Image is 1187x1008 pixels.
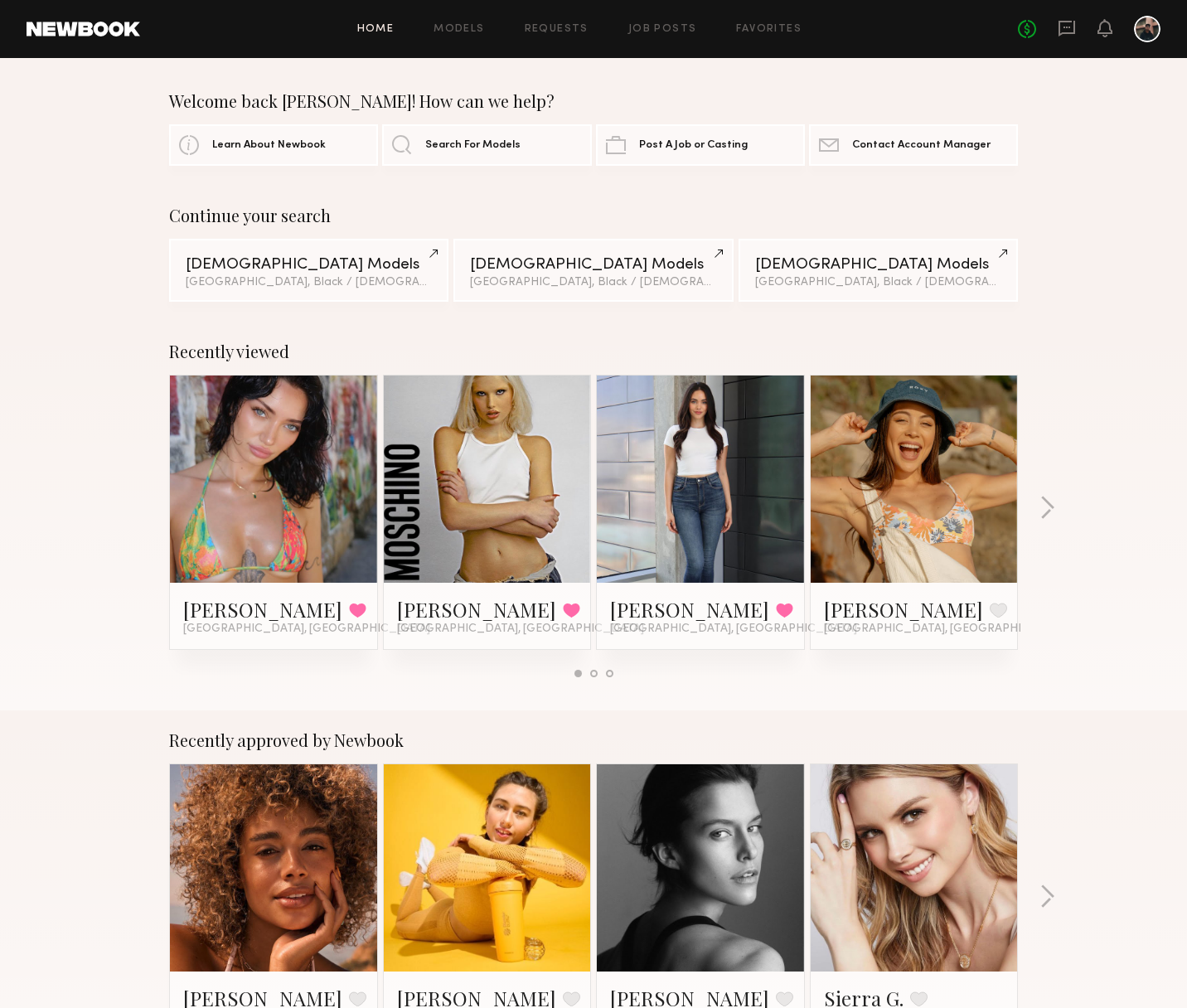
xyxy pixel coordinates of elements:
[434,24,484,35] a: Models
[470,277,716,288] div: [GEOGRAPHIC_DATA], Black / [DEMOGRAPHIC_DATA]
[183,596,342,623] a: [PERSON_NAME]
[639,140,748,151] span: Post A Job or Casting
[357,24,395,35] a: Home
[809,124,1018,166] a: Contact Account Manager
[453,239,733,302] a: [DEMOGRAPHIC_DATA] Models[GEOGRAPHIC_DATA], Black / [DEMOGRAPHIC_DATA]
[169,91,1018,111] div: Welcome back [PERSON_NAME]! How can we help?
[186,257,432,273] div: [DEMOGRAPHIC_DATA] Models
[755,277,1001,288] div: [GEOGRAPHIC_DATA], Black / [DEMOGRAPHIC_DATA]
[186,277,432,288] div: [GEOGRAPHIC_DATA], Black / [DEMOGRAPHIC_DATA]
[212,140,326,151] span: Learn About Newbook
[425,140,521,151] span: Search For Models
[824,596,983,623] a: [PERSON_NAME]
[596,124,805,166] a: Post A Job or Casting
[755,257,1001,273] div: [DEMOGRAPHIC_DATA] Models
[169,124,378,166] a: Learn About Newbook
[525,24,589,35] a: Requests
[169,206,1018,225] div: Continue your search
[824,623,1071,636] span: [GEOGRAPHIC_DATA], [GEOGRAPHIC_DATA]
[169,730,1018,750] div: Recently approved by Newbook
[628,24,697,35] a: Job Posts
[739,239,1018,302] a: [DEMOGRAPHIC_DATA] Models[GEOGRAPHIC_DATA], Black / [DEMOGRAPHIC_DATA]
[610,623,857,636] span: [GEOGRAPHIC_DATA], [GEOGRAPHIC_DATA]
[397,596,556,623] a: [PERSON_NAME]
[382,124,591,166] a: Search For Models
[852,140,991,151] span: Contact Account Manager
[183,623,430,636] span: [GEOGRAPHIC_DATA], [GEOGRAPHIC_DATA]
[736,24,802,35] a: Favorites
[610,596,769,623] a: [PERSON_NAME]
[470,257,716,273] div: [DEMOGRAPHIC_DATA] Models
[169,342,1018,361] div: Recently viewed
[397,623,644,636] span: [GEOGRAPHIC_DATA], [GEOGRAPHIC_DATA]
[169,239,448,302] a: [DEMOGRAPHIC_DATA] Models[GEOGRAPHIC_DATA], Black / [DEMOGRAPHIC_DATA]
